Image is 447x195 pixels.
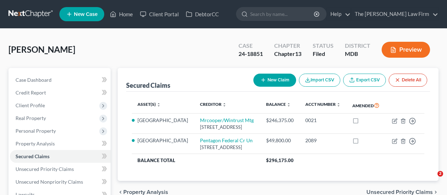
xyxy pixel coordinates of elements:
[345,42,370,50] div: District
[299,74,340,87] button: Import CSV
[266,117,294,124] div: $246,375.00
[106,8,136,21] a: Home
[351,8,438,21] a: The [PERSON_NAME] Law Firm
[16,153,49,159] span: Secured Claims
[200,124,254,131] div: [STREET_ADDRESS]
[250,7,315,21] input: Search by name...
[382,42,430,58] button: Preview
[10,74,111,86] a: Case Dashboard
[74,12,98,17] span: New Case
[389,74,427,87] button: Delete All
[274,42,301,50] div: Chapter
[16,115,46,121] span: Real Property
[423,171,440,188] iframe: Intercom live chat
[345,50,370,58] div: MDB
[287,103,291,107] i: unfold_more
[182,8,222,21] a: DebtorCC
[10,86,111,99] a: Credit Report
[305,102,341,107] a: Acct Number unfold_more
[8,44,75,55] span: [PERSON_NAME]
[305,117,341,124] div: 0021
[200,144,254,151] div: [STREET_ADDRESS]
[295,50,301,57] span: 13
[10,137,111,150] a: Property Analysis
[274,50,301,58] div: Chapter
[10,176,111,188] a: Unsecured Nonpriority Claims
[200,117,254,123] a: Mrcooper/Wintrust Mtg
[16,179,83,185] span: Unsecured Nonpriority Claims
[266,102,291,107] a: Balance unfold_more
[239,42,263,50] div: Case
[137,117,189,124] li: [GEOGRAPHIC_DATA]
[16,140,55,147] span: Property Analysis
[200,102,227,107] a: Creditor unfold_more
[16,102,45,108] span: Client Profile
[16,166,74,172] span: Unsecured Priority Claims
[343,74,386,87] a: Export CSV
[222,103,227,107] i: unfold_more
[253,74,296,87] button: New Claim
[239,50,263,58] div: 24-18851
[118,189,123,195] i: chevron_left
[347,97,386,114] th: Amended
[433,189,439,195] i: chevron_right
[437,171,443,177] span: 2
[157,103,161,107] i: unfold_more
[132,154,260,167] th: Balance Total
[366,189,433,195] span: Unsecured Priority Claims
[137,102,161,107] a: Asset(s) unfold_more
[266,137,294,144] div: $49,800.00
[16,77,52,83] span: Case Dashboard
[336,103,341,107] i: unfold_more
[10,150,111,163] a: Secured Claims
[327,8,351,21] a: Help
[313,42,334,50] div: Status
[123,189,168,195] span: Property Analysis
[118,189,168,195] button: chevron_left Property Analysis
[366,189,439,195] button: Unsecured Priority Claims chevron_right
[10,163,111,176] a: Unsecured Priority Claims
[126,81,170,90] div: Secured Claims
[313,50,334,58] div: Filed
[137,137,189,144] li: [GEOGRAPHIC_DATA]
[200,137,253,143] a: Pentagon Federal Cr Un
[305,137,341,144] div: 2089
[266,157,294,163] span: $296,175.00
[136,8,182,21] a: Client Portal
[16,128,56,134] span: Personal Property
[16,90,46,96] span: Credit Report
